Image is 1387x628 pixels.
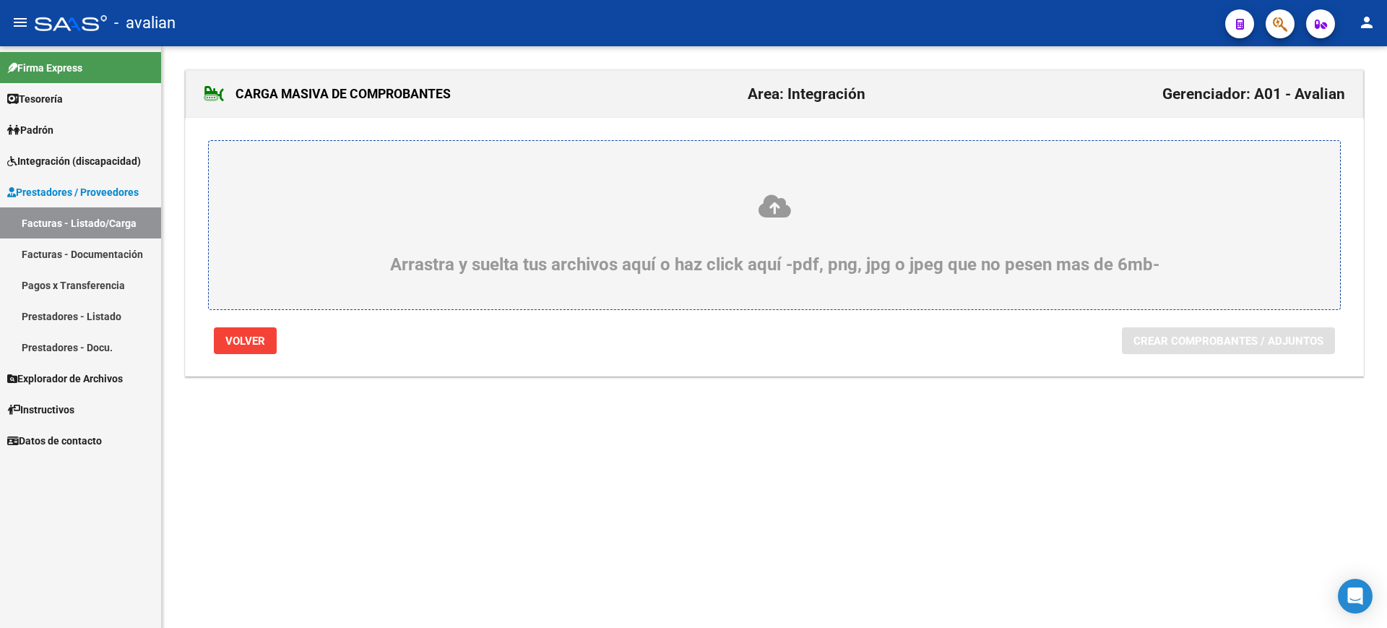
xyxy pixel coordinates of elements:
[7,433,102,449] span: Datos de contacto
[1162,80,1345,108] h2: Gerenciador: A01 - Avalian
[7,60,82,76] span: Firma Express
[7,402,74,418] span: Instructivos
[7,122,53,138] span: Padrón
[7,153,141,169] span: Integración (discapacidad)
[1338,579,1373,614] div: Open Intercom Messenger
[243,193,1305,275] div: Arrastra y suelta tus archivos aquí o haz click aquí -pdf, png, jpg o jpeg que no pesen mas de 6mb-
[1122,327,1335,354] button: Crear Comprobantes / Adjuntos
[214,327,277,354] button: Volver
[225,335,265,348] span: Volver
[7,184,139,200] span: Prestadores / Proveedores
[12,14,29,31] mat-icon: menu
[7,371,123,387] span: Explorador de Archivos
[114,7,176,39] span: - avalian
[1133,335,1323,348] span: Crear Comprobantes / Adjuntos
[1358,14,1375,31] mat-icon: person
[7,91,63,107] span: Tesorería
[204,82,451,106] h1: CARGA MASIVA DE COMPROBANTES
[748,80,865,108] h2: Area: Integración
